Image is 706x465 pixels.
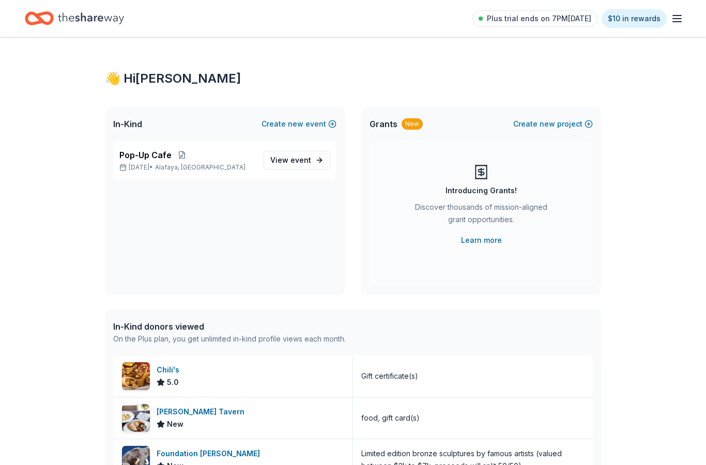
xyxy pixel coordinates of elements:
[461,234,502,246] a: Learn more
[157,406,249,418] div: [PERSON_NAME] Tavern
[602,9,667,28] a: $10 in rewards
[411,201,551,230] div: Discover thousands of mission-aligned grant opportunities.
[119,149,172,161] span: Pop-Up Cafe
[361,370,418,382] div: Gift certificate(s)
[262,118,336,130] button: Createnewevent
[472,10,597,27] a: Plus trial ends on 7PM[DATE]
[167,376,179,389] span: 5.0
[540,118,555,130] span: new
[113,118,142,130] span: In-Kind
[370,118,397,130] span: Grants
[513,118,593,130] button: Createnewproject
[446,184,517,197] div: Introducing Grants!
[155,163,245,172] span: Alafaya, [GEOGRAPHIC_DATA]
[122,404,150,432] img: Image for Marlow's Tavern
[25,6,124,30] a: Home
[487,12,591,25] span: Plus trial ends on 7PM[DATE]
[402,118,423,130] div: New
[122,362,150,390] img: Image for Chili's
[264,151,330,169] a: View event
[361,412,420,424] div: food, gift card(s)
[270,154,311,166] span: View
[105,70,601,87] div: 👋 Hi [PERSON_NAME]
[290,156,311,164] span: event
[113,333,346,345] div: On the Plus plan, you get unlimited in-kind profile views each month.
[167,418,183,430] span: New
[157,364,183,376] div: Chili's
[113,320,346,333] div: In-Kind donors viewed
[288,118,303,130] span: new
[119,163,255,172] p: [DATE] •
[157,447,264,460] div: Foundation [PERSON_NAME]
